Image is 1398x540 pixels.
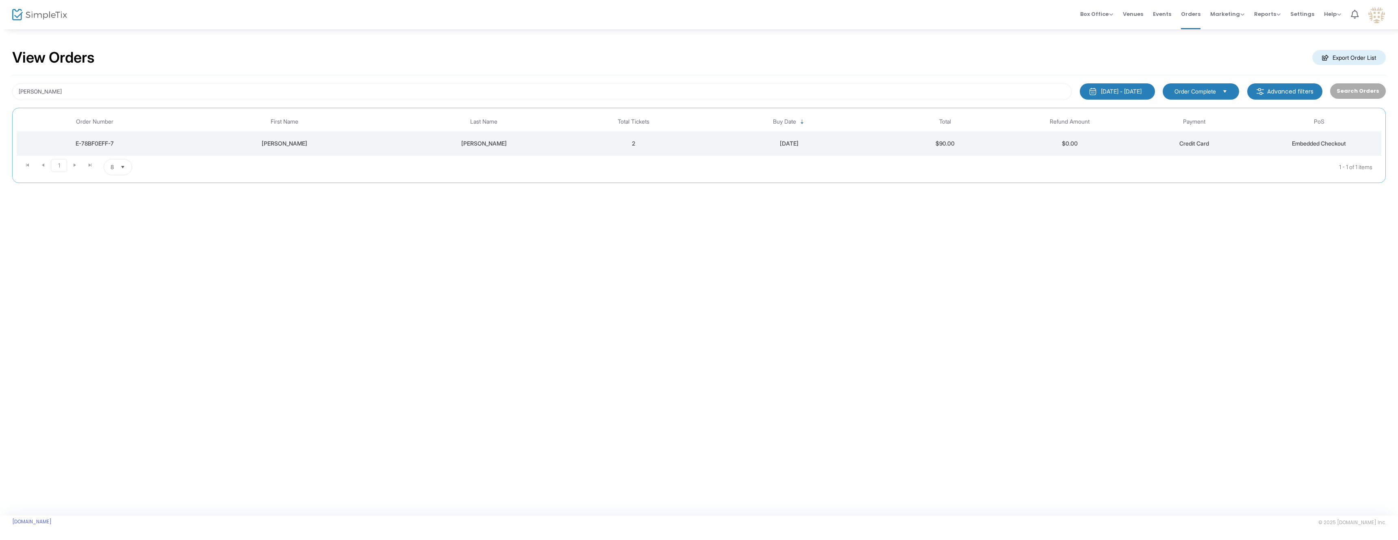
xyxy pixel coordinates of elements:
[1292,140,1346,147] span: Embedded Checkout
[470,118,497,125] span: Last Name
[883,112,1007,131] th: Total
[799,119,805,125] span: Sortable
[1153,4,1171,24] span: Events
[773,118,796,125] span: Buy Date
[12,83,1072,100] input: Search by name, email, phone, order number, ip address, or last 4 digits of card
[399,139,569,148] div: McNeish
[271,118,298,125] span: First Name
[1324,10,1341,18] span: Help
[1089,87,1097,96] img: monthly
[1210,10,1244,18] span: Marketing
[1174,87,1216,96] span: Order Complete
[1179,140,1209,147] span: Credit Card
[174,139,395,148] div: Susan
[1318,519,1386,526] span: © 2025 [DOMAIN_NAME] Inc.
[1312,50,1386,65] m-button: Export Order List
[213,159,1372,175] kendo-pager-info: 1 - 1 of 1 items
[698,139,881,148] div: 9/8/2025
[1219,87,1231,96] button: Select
[76,118,113,125] span: Order Number
[1256,87,1264,96] img: filter
[1247,83,1322,100] m-button: Advanced filters
[1080,83,1155,100] button: [DATE] - [DATE]
[1080,10,1113,18] span: Box Office
[1101,87,1142,96] div: [DATE] - [DATE]
[1314,118,1324,125] span: PoS
[111,163,114,171] span: 8
[1181,4,1200,24] span: Orders
[19,139,170,148] div: E-78BF0EFF-7
[571,131,696,156] td: 2
[1254,10,1281,18] span: Reports
[12,518,52,525] a: [DOMAIN_NAME]
[1007,112,1132,131] th: Refund Amount
[1123,4,1143,24] span: Venues
[1007,131,1132,156] td: $0.00
[12,49,95,67] h2: View Orders
[883,131,1007,156] td: $90.00
[51,159,67,172] span: Page 1
[17,112,1381,156] div: Data table
[1290,4,1314,24] span: Settings
[1183,118,1205,125] span: Payment
[571,112,696,131] th: Total Tickets
[117,159,128,175] button: Select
